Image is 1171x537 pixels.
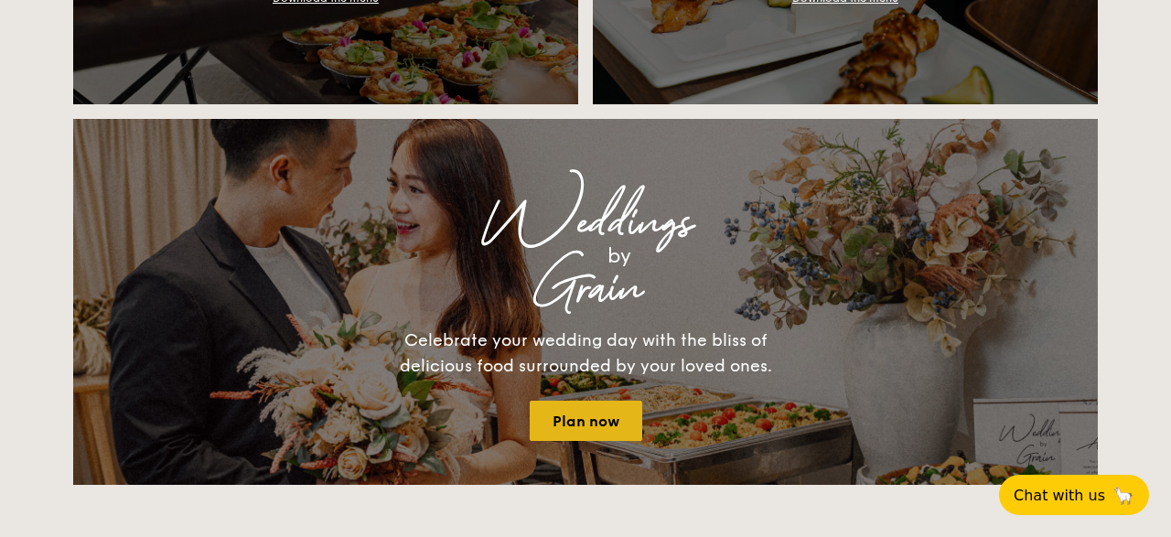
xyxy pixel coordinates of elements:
div: Celebrate your wedding day with the bliss of delicious food surrounded by your loved ones. [380,328,791,379]
span: Chat with us [1014,487,1105,504]
div: Weddings [234,207,937,240]
a: Plan now [530,401,642,441]
div: by [302,240,937,273]
div: Grain [234,273,937,306]
span: 🦙 [1112,485,1134,506]
button: Chat with us🦙 [999,475,1149,515]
